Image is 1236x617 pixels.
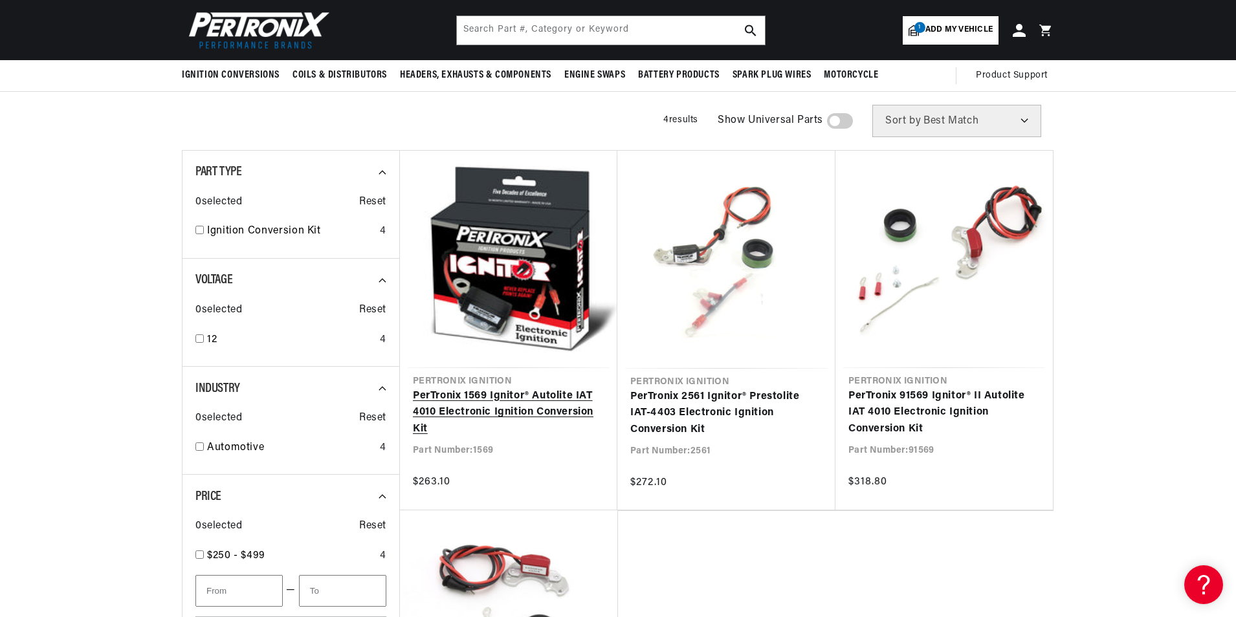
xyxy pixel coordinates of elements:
span: Industry [195,382,240,395]
summary: Engine Swaps [558,60,632,91]
input: From [195,575,283,607]
input: To [299,575,386,607]
div: 4 [380,223,386,240]
span: Part Type [195,166,241,179]
span: Headers, Exhausts & Components [400,69,551,82]
a: Automotive [207,440,375,457]
span: Ignition Conversions [182,69,280,82]
span: Reset [359,410,386,427]
a: PerTronix 91569 Ignitor® II Autolite IAT 4010 Electronic Ignition Conversion Kit [848,388,1040,438]
span: Price [195,490,221,503]
span: Show Universal Parts [718,113,823,129]
span: Reset [359,518,386,535]
span: Reset [359,302,386,319]
span: Spark Plug Wires [733,69,811,82]
span: $250 - $499 [207,550,265,561]
a: PerTronix 2561 Ignitor® Prestolite IAT-4403 Electronic Ignition Conversion Kit [630,389,822,438]
div: 4 [380,548,386,565]
button: search button [736,16,765,45]
span: 0 selected [195,302,242,319]
img: Pertronix [182,8,331,52]
span: 0 selected [195,194,242,211]
input: Search Part #, Category or Keyword [457,16,765,45]
span: Motorcycle [824,69,878,82]
summary: Motorcycle [817,60,885,91]
span: — [286,582,296,599]
span: Engine Swaps [564,69,625,82]
span: Voltage [195,274,232,287]
a: Ignition Conversion Kit [207,223,375,240]
a: 1Add my vehicle [903,16,999,45]
summary: Product Support [976,60,1054,91]
span: Battery Products [638,69,720,82]
span: 0 selected [195,410,242,427]
summary: Headers, Exhausts & Components [393,60,558,91]
div: 4 [380,440,386,457]
span: 4 results [663,115,698,125]
summary: Ignition Conversions [182,60,286,91]
select: Sort by [872,105,1041,137]
div: 4 [380,332,386,349]
span: Sort by [885,116,921,126]
span: Reset [359,194,386,211]
a: PerTronix 1569 Ignitor® Autolite IAT 4010 Electronic Ignition Conversion Kit [413,388,604,438]
a: 12 [207,332,375,349]
span: Coils & Distributors [292,69,387,82]
span: 1 [914,22,925,33]
summary: Coils & Distributors [286,60,393,91]
span: Add my vehicle [925,24,993,36]
summary: Battery Products [632,60,726,91]
span: Product Support [976,69,1048,83]
summary: Spark Plug Wires [726,60,818,91]
span: 0 selected [195,518,242,535]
